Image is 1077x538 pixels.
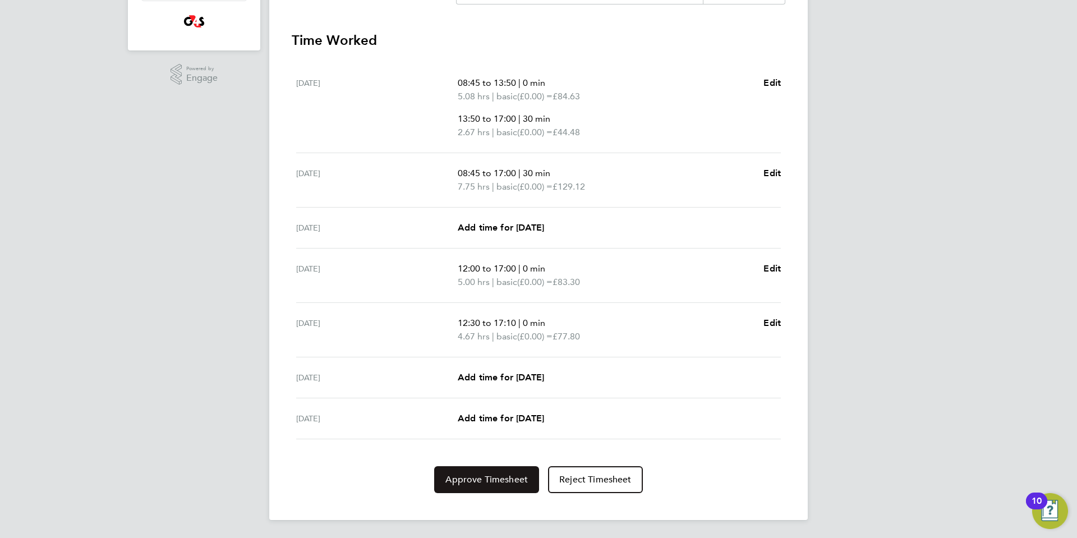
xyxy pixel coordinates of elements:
[458,181,490,192] span: 7.75 hrs
[492,181,494,192] span: |
[492,331,494,342] span: |
[523,113,550,124] span: 30 min
[458,413,544,424] span: Add time for [DATE]
[763,318,781,328] span: Edit
[296,221,458,234] div: [DATE]
[292,31,785,49] h3: Time Worked
[458,331,490,342] span: 4.67 hrs
[763,77,781,88] span: Edit
[141,12,247,30] a: Go to home page
[517,91,553,102] span: (£0.00) =
[763,76,781,90] a: Edit
[553,181,585,192] span: £129.12
[458,277,490,287] span: 5.00 hrs
[186,64,218,73] span: Powered by
[518,113,521,124] span: |
[1032,493,1068,529] button: Open Resource Center, 10 new notifications
[458,91,490,102] span: 5.08 hrs
[518,263,521,274] span: |
[517,127,553,137] span: (£0.00) =
[458,372,544,383] span: Add time for [DATE]
[553,331,580,342] span: £77.80
[296,167,458,194] div: [DATE]
[458,113,516,124] span: 13:50 to 17:00
[517,277,553,287] span: (£0.00) =
[296,412,458,425] div: [DATE]
[763,167,781,180] a: Edit
[458,222,544,233] span: Add time for [DATE]
[517,181,553,192] span: (£0.00) =
[496,275,517,289] span: basic
[458,318,516,328] span: 12:30 to 17:10
[458,127,490,137] span: 2.67 hrs
[553,277,580,287] span: £83.30
[296,371,458,384] div: [DATE]
[171,64,218,85] a: Powered byEngage
[763,168,781,178] span: Edit
[458,412,544,425] a: Add time for [DATE]
[458,371,544,384] a: Add time for [DATE]
[492,91,494,102] span: |
[1032,501,1042,516] div: 10
[553,127,580,137] span: £44.48
[492,277,494,287] span: |
[296,316,458,343] div: [DATE]
[458,77,516,88] span: 08:45 to 13:50
[523,168,550,178] span: 30 min
[181,12,208,30] img: g4s4-logo-retina.png
[763,316,781,330] a: Edit
[518,168,521,178] span: |
[523,77,545,88] span: 0 min
[496,126,517,139] span: basic
[186,73,218,83] span: Engage
[496,90,517,103] span: basic
[492,127,494,137] span: |
[496,180,517,194] span: basic
[458,263,516,274] span: 12:00 to 17:00
[458,221,544,234] a: Add time for [DATE]
[296,262,458,289] div: [DATE]
[296,76,458,139] div: [DATE]
[518,77,521,88] span: |
[517,331,553,342] span: (£0.00) =
[523,318,545,328] span: 0 min
[445,474,528,485] span: Approve Timesheet
[763,263,781,274] span: Edit
[523,263,545,274] span: 0 min
[518,318,521,328] span: |
[559,474,632,485] span: Reject Timesheet
[496,330,517,343] span: basic
[548,466,643,493] button: Reject Timesheet
[434,466,539,493] button: Approve Timesheet
[458,168,516,178] span: 08:45 to 17:00
[763,262,781,275] a: Edit
[553,91,580,102] span: £84.63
